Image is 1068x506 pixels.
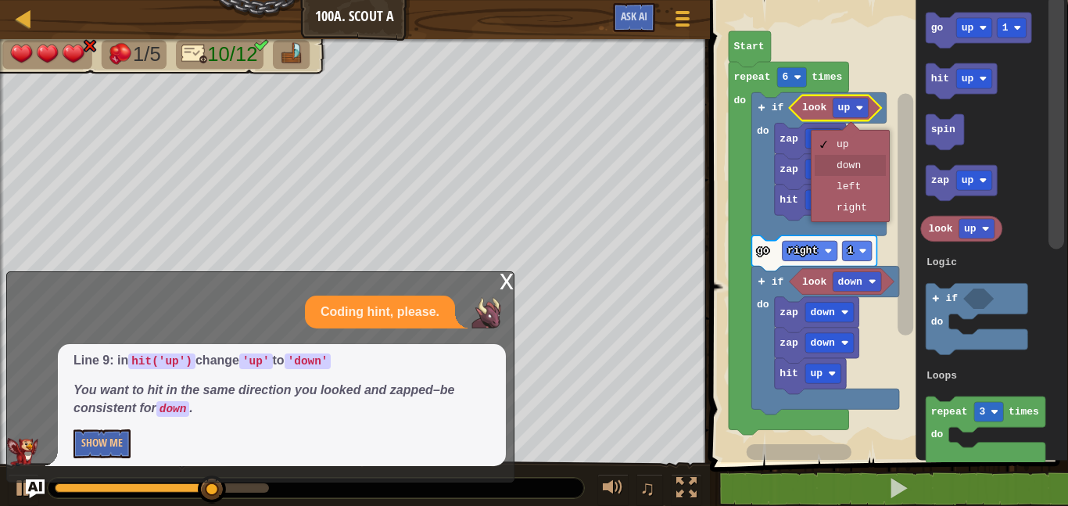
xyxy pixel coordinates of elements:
div: up [837,138,874,150]
span: 1/5 [133,43,161,66]
text: down [810,337,834,349]
text: do [757,299,769,310]
text: up [964,224,977,235]
span: ♫ [640,476,655,500]
span: Ask AI [621,9,647,23]
text: look [802,102,826,113]
img: Player [471,297,502,328]
code: hit('up') [128,353,195,369]
text: 1 [848,245,854,257]
text: zap [779,163,798,175]
text: if [945,294,958,306]
text: do [930,317,943,328]
text: if [771,102,783,113]
text: go [757,245,769,257]
button: Show Me [73,429,131,458]
text: times [1009,407,1039,419]
text: up [962,74,974,85]
text: up [810,368,823,379]
p: Coding hint, please. [321,303,439,321]
text: 1 [1002,22,1009,34]
text: up [837,102,850,113]
text: 3 [979,407,985,419]
code: down [156,401,190,417]
button: Ask AI [613,3,655,32]
text: hit [779,368,798,379]
text: repeat [930,407,967,419]
button: Ask AI [26,479,45,498]
text: repeat [733,71,770,83]
code: 'down' [285,353,332,369]
text: up [962,22,974,34]
text: 6 [782,71,788,83]
button: Toggle fullscreen [671,474,702,506]
text: zap [930,175,949,187]
button: Adjust volume [597,474,629,506]
div: down [837,160,874,171]
text: Logic [926,257,957,269]
text: do [930,431,943,443]
text: go [930,22,943,34]
div: x [500,272,514,288]
button: Show game menu [663,3,702,40]
text: up [962,175,974,187]
text: look [928,224,952,235]
text: do [757,125,769,137]
text: hit [779,194,798,206]
text: do [733,95,746,106]
code: 'up' [239,353,273,369]
li: Only 10 lines of code [176,40,263,69]
text: zap [779,133,798,145]
em: You want to hit in the same direction you looked and zapped–be consistent for . [73,383,454,414]
text: spin [930,124,955,136]
text: look [802,276,826,288]
text: Loops [926,371,957,383]
button: ♫ [636,474,663,506]
text: zap [779,307,798,318]
text: hit [930,74,949,85]
li: Go to the raft. [273,40,310,69]
li: Your hero must survive. [2,40,91,69]
text: zap [779,337,798,349]
text: Start [733,41,764,52]
div: left [837,181,874,192]
text: if [771,276,783,288]
text: down [810,307,834,318]
text: times [812,71,842,83]
text: right [787,245,818,257]
img: AI [7,438,38,466]
p: Line 9: in change to [73,352,490,370]
div: right [837,202,874,214]
text: down [837,276,862,288]
li: Defeat the enemies. [102,40,167,69]
span: 10/12 [207,43,257,66]
button: Ctrl + P: Play [8,474,39,506]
